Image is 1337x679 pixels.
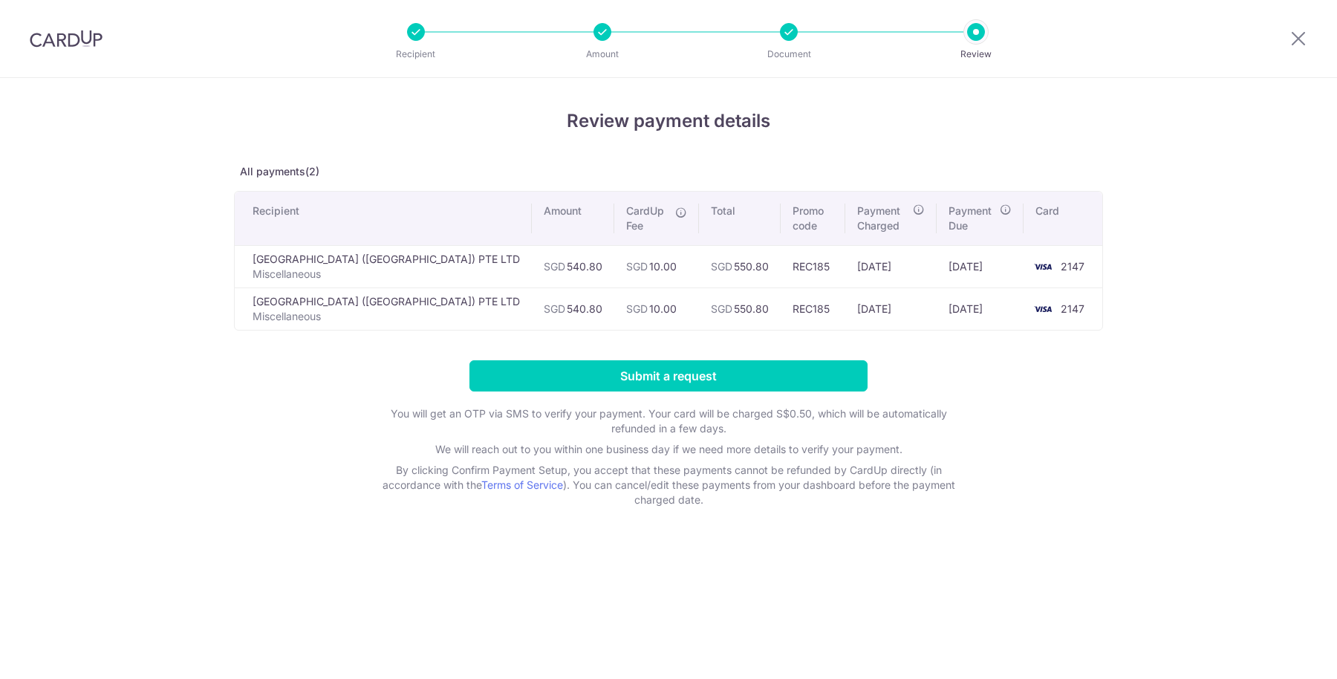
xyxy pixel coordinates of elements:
[234,108,1103,134] h4: Review payment details
[532,287,614,330] td: 540.80
[921,47,1031,62] p: Review
[626,204,668,233] span: CardUp Fee
[371,463,966,507] p: By clicking Confirm Payment Setup, you accept that these payments cannot be refunded by CardUp di...
[1061,260,1084,273] span: 2147
[949,204,995,233] span: Payment Due
[361,47,471,62] p: Recipient
[845,287,937,330] td: [DATE]
[371,442,966,457] p: We will reach out to you within one business day if we need more details to verify your payment.
[481,478,563,491] a: Terms of Service
[781,287,845,330] td: REC185
[1028,258,1058,276] img: <span class="translation_missing" title="translation missing: en.account_steps.new_confirm_form.b...
[371,406,966,436] p: You will get an OTP via SMS to verify your payment. Your card will be charged S$0.50, which will ...
[544,302,565,315] span: SGD
[235,192,532,245] th: Recipient
[547,47,657,62] p: Amount
[1242,634,1322,672] iframe: Opens a widget where you can find more information
[1024,192,1102,245] th: Card
[937,287,1024,330] td: [DATE]
[469,360,868,392] input: Submit a request
[544,260,565,273] span: SGD
[626,260,648,273] span: SGD
[235,287,532,330] td: [GEOGRAPHIC_DATA] ([GEOGRAPHIC_DATA]) PTE LTD
[1028,300,1058,318] img: <span class="translation_missing" title="translation missing: en.account_steps.new_confirm_form.b...
[781,192,845,245] th: Promo code
[532,245,614,287] td: 540.80
[711,302,732,315] span: SGD
[614,287,699,330] td: 10.00
[253,309,520,324] p: Miscellaneous
[30,30,103,48] img: CardUp
[937,245,1024,287] td: [DATE]
[781,245,845,287] td: REC185
[234,164,1103,179] p: All payments(2)
[626,302,648,315] span: SGD
[845,245,937,287] td: [DATE]
[532,192,614,245] th: Amount
[699,287,781,330] td: 550.80
[734,47,844,62] p: Document
[699,192,781,245] th: Total
[699,245,781,287] td: 550.80
[253,267,520,282] p: Miscellaneous
[857,204,908,233] span: Payment Charged
[235,245,532,287] td: [GEOGRAPHIC_DATA] ([GEOGRAPHIC_DATA]) PTE LTD
[1061,302,1084,315] span: 2147
[614,245,699,287] td: 10.00
[711,260,732,273] span: SGD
